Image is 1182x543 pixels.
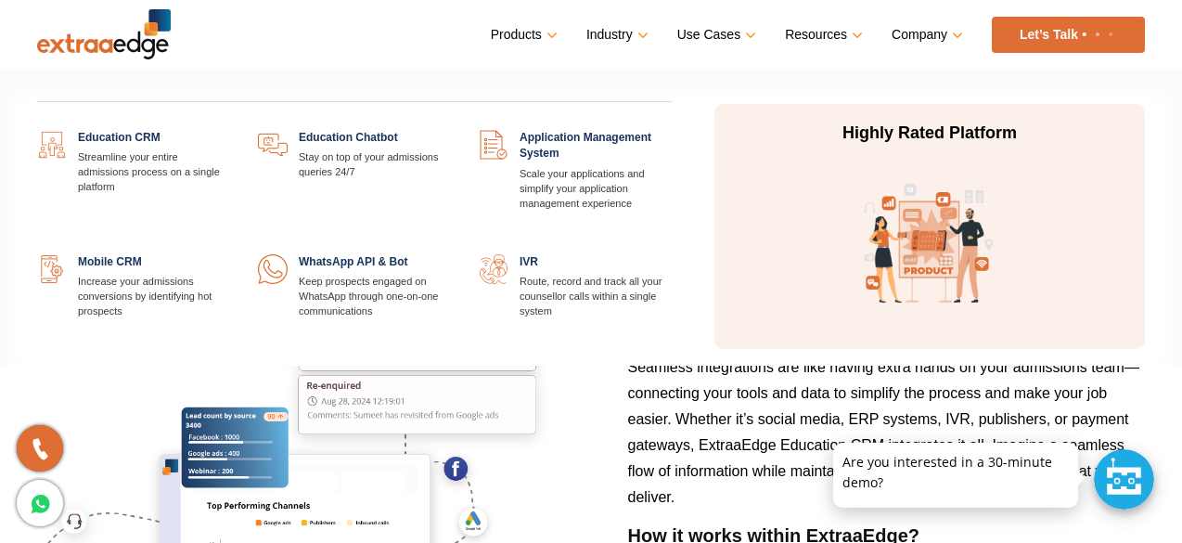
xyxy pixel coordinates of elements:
[677,21,752,48] a: Use Cases
[892,21,959,48] a: Company
[586,21,645,48] a: Industry
[992,17,1145,53] a: Let’s Talk
[1094,449,1154,510] div: Chat
[755,123,1104,145] p: Highly Rated Platform
[785,21,859,48] a: Resources
[491,21,554,48] a: Products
